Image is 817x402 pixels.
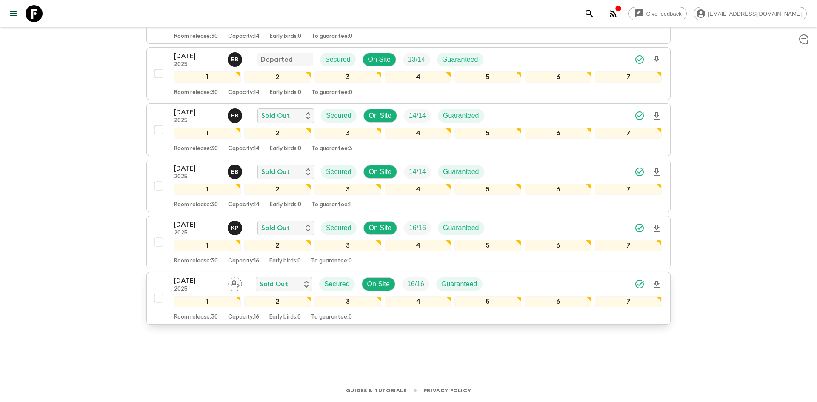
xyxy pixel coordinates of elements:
[314,184,381,195] div: 3
[269,314,301,321] p: Early birds: 0
[703,11,806,17] span: [EMAIL_ADDRESS][DOMAIN_NAME]
[261,223,290,233] p: Sold Out
[442,54,478,65] p: Guaranteed
[314,71,381,83] div: 3
[525,71,591,83] div: 6
[362,277,395,291] div: On Site
[363,221,397,235] div: On Site
[326,167,351,177] p: Secured
[174,258,218,265] p: Room release: 30
[174,276,221,286] p: [DATE]
[174,117,221,124] p: 2025
[367,279,390,289] p: On Site
[174,230,221,237] p: 2025
[231,225,239,231] p: K P
[454,71,521,83] div: 5
[385,184,451,195] div: 4
[174,286,221,293] p: 2025
[325,54,351,65] p: Secured
[595,240,662,251] div: 7
[314,296,381,307] div: 3
[174,33,218,40] p: Room release: 30
[228,108,244,123] button: EB
[319,277,355,291] div: Secured
[409,223,426,233] p: 16 / 16
[228,314,259,321] p: Capacity: 16
[369,111,391,121] p: On Site
[314,240,381,251] div: 3
[314,128,381,139] div: 3
[454,296,521,307] div: 5
[634,279,645,289] svg: Synced Successfully
[628,7,687,20] a: Give feedback
[260,279,288,289] p: Sold Out
[270,89,301,96] p: Early birds: 0
[228,258,259,265] p: Capacity: 16
[403,53,430,66] div: Trip Fill
[694,7,807,20] div: [EMAIL_ADDRESS][DOMAIN_NAME]
[244,184,311,195] div: 2
[174,61,221,68] p: 2025
[402,277,429,291] div: Trip Fill
[363,53,396,66] div: On Site
[651,223,662,234] svg: Download Onboarding
[651,279,662,290] svg: Download Onboarding
[261,111,290,121] p: Sold Out
[228,33,260,40] p: Capacity: 14
[261,54,293,65] p: Departed
[321,165,357,179] div: Secured
[228,279,242,286] span: Assign pack leader
[369,223,391,233] p: On Site
[244,128,311,139] div: 2
[525,184,591,195] div: 6
[228,111,244,118] span: Erild Balla
[595,128,662,139] div: 7
[228,165,244,179] button: EB
[404,109,431,123] div: Trip Fill
[651,111,662,121] svg: Download Onboarding
[146,272,671,325] button: [DATE]2025Assign pack leaderSold OutSecuredOn SiteTrip FillGuaranteed1234567Room release:30Capaci...
[146,216,671,268] button: [DATE]2025Kostandin PulaSold OutSecuredOn SiteTrip FillGuaranteed1234567Room release:30Capacity:1...
[404,165,431,179] div: Trip Fill
[385,71,451,83] div: 4
[595,296,662,307] div: 7
[525,240,591,251] div: 6
[231,168,239,175] p: E B
[385,128,451,139] div: 4
[324,279,350,289] p: Secured
[174,202,218,208] p: Room release: 30
[174,107,221,117] p: [DATE]
[270,202,301,208] p: Early birds: 0
[634,54,645,65] svg: Synced Successfully
[174,174,221,180] p: 2025
[642,11,686,17] span: Give feedback
[321,221,357,235] div: Secured
[454,184,521,195] div: 5
[174,314,218,321] p: Room release: 30
[651,55,662,65] svg: Download Onboarding
[408,54,425,65] p: 13 / 14
[363,165,397,179] div: On Site
[311,258,352,265] p: To guarantee: 0
[228,167,244,174] span: Erild Balla
[326,223,351,233] p: Secured
[581,5,598,22] button: search adventures
[146,47,671,100] button: [DATE]2025Erild BallaDepartedSecuredOn SiteTrip FillGuaranteed1234567Room release:30Capacity:14Ea...
[595,71,662,83] div: 7
[270,33,301,40] p: Early birds: 0
[174,163,221,174] p: [DATE]
[443,167,479,177] p: Guaranteed
[407,279,424,289] p: 16 / 16
[174,51,221,61] p: [DATE]
[326,111,351,121] p: Secured
[244,240,311,251] div: 2
[174,184,241,195] div: 1
[321,109,357,123] div: Secured
[174,128,241,139] div: 1
[409,111,426,121] p: 14 / 14
[346,386,407,395] a: Guides & Tutorials
[311,202,351,208] p: To guarantee: 1
[651,167,662,177] svg: Download Onboarding
[368,54,391,65] p: On Site
[270,145,301,152] p: Early birds: 0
